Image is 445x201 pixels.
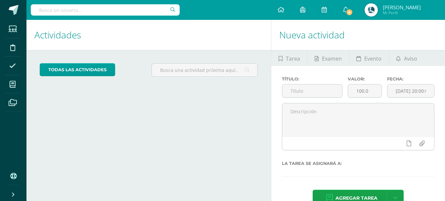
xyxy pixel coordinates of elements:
span: Tarea [286,51,300,67]
span: Mi Perfil [383,10,421,16]
a: Examen [307,50,349,66]
a: Tarea [271,50,307,66]
input: Busca una actividad próxima aquí... [152,64,258,76]
a: todas las Actividades [40,63,115,76]
span: [PERSON_NAME] [383,4,421,11]
h1: Nueva actividad [279,20,437,50]
span: 6 [346,9,353,16]
label: Fecha: [387,76,434,81]
label: La tarea se asignará a: [282,161,434,166]
input: Busca un usuario... [31,4,180,16]
h1: Actividades [34,20,263,50]
a: Aviso [389,50,424,66]
label: Valor: [348,76,382,81]
span: Aviso [404,51,417,67]
img: 0db7ad12a37ea8aabdf6c45f28ac505c.png [365,3,378,17]
span: Examen [322,51,342,67]
a: Evento [349,50,389,66]
span: Evento [364,51,381,67]
input: Título [282,84,342,97]
input: Puntos máximos [348,84,381,97]
label: Título: [282,76,342,81]
input: Fecha de entrega [387,84,434,97]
